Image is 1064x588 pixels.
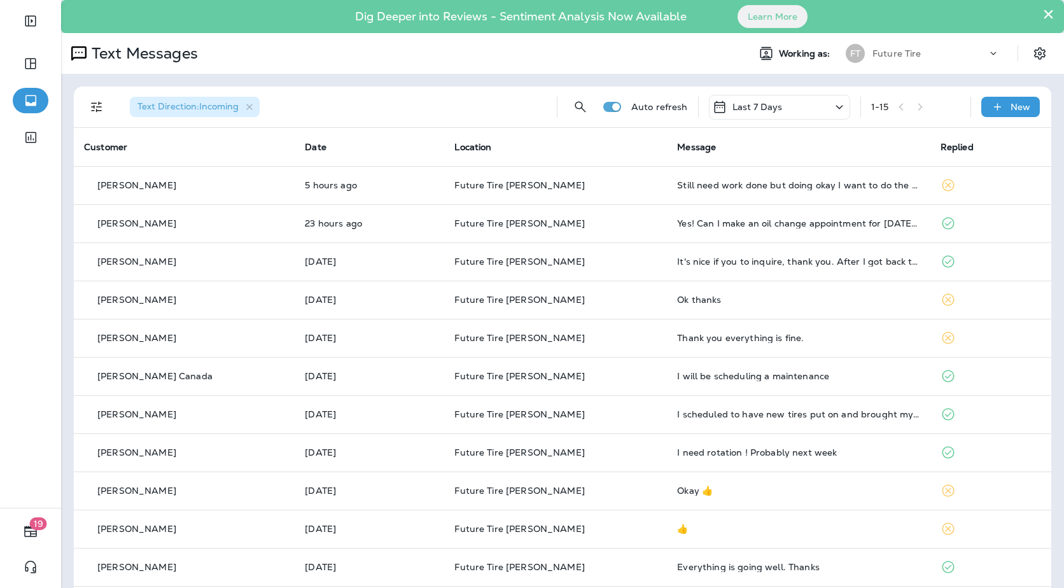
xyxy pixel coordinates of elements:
[13,519,48,544] button: 19
[454,332,585,344] span: Future Tire [PERSON_NAME]
[305,218,434,228] p: Sep 22, 2025 03:13 PM
[732,102,783,112] p: Last 7 Days
[305,141,326,153] span: Date
[738,5,808,28] button: Learn More
[97,371,213,381] p: [PERSON_NAME] Canada
[305,180,434,190] p: Sep 23, 2025 08:25 AM
[1011,102,1030,112] p: New
[97,180,176,190] p: [PERSON_NAME]
[941,141,974,153] span: Replied
[779,48,833,59] span: Working as:
[677,141,716,153] span: Message
[84,141,127,153] span: Customer
[454,218,585,229] span: Future Tire [PERSON_NAME]
[677,409,920,419] div: I scheduled to have new tires put on and brought my truck in on that scheduled morning expecting ...
[97,409,176,419] p: [PERSON_NAME]
[454,294,585,305] span: Future Tire [PERSON_NAME]
[130,97,260,117] div: Text Direction:Incoming
[454,561,585,573] span: Future Tire [PERSON_NAME]
[677,486,920,496] div: Okay 👍
[305,256,434,267] p: Sep 22, 2025 09:44 AM
[677,524,920,534] div: 👍
[677,218,920,228] div: Yes! Can I make an oil change appointment for Friday around 2:30? I also think my two front tires...
[97,256,176,267] p: [PERSON_NAME]
[677,180,920,190] div: Still need work done but doing okay I want to do the front brakes in October
[677,256,920,267] div: It's nice if you to inquire, thank you. After I got back to California, I sold the RV, so I don't...
[631,102,688,112] p: Auto refresh
[305,409,434,419] p: Sep 19, 2025 12:51 PM
[97,562,176,572] p: [PERSON_NAME]
[677,333,920,343] div: Thank you everything is fine.
[677,562,920,572] div: Everything is going well. Thanks
[846,44,865,63] div: FT
[137,101,239,112] span: Text Direction : Incoming
[30,517,47,530] span: 19
[305,333,434,343] p: Sep 21, 2025 08:42 AM
[97,333,176,343] p: [PERSON_NAME]
[454,370,585,382] span: Future Tire [PERSON_NAME]
[97,524,176,534] p: [PERSON_NAME]
[97,447,176,458] p: [PERSON_NAME]
[87,44,198,63] p: Text Messages
[305,371,434,381] p: Sep 21, 2025 08:22 AM
[568,94,593,120] button: Search Messages
[13,8,48,34] button: Expand Sidebar
[305,486,434,496] p: Sep 19, 2025 11:17 AM
[454,523,585,535] span: Future Tire [PERSON_NAME]
[454,409,585,420] span: Future Tire [PERSON_NAME]
[305,295,434,305] p: Sep 22, 2025 08:28 AM
[677,371,920,381] div: I will be scheduling a maintenance
[97,295,176,305] p: [PERSON_NAME]
[84,94,109,120] button: Filters
[871,102,889,112] div: 1 - 15
[97,218,176,228] p: [PERSON_NAME]
[305,447,434,458] p: Sep 19, 2025 11:29 AM
[454,447,585,458] span: Future Tire [PERSON_NAME]
[97,486,176,496] p: [PERSON_NAME]
[454,141,491,153] span: Location
[1042,4,1054,24] button: Close
[677,447,920,458] div: I need rotation ! Probably next week
[454,179,585,191] span: Future Tire [PERSON_NAME]
[1028,42,1051,65] button: Settings
[872,48,921,59] p: Future Tire
[305,562,434,572] p: Sep 18, 2025 09:03 AM
[677,295,920,305] div: Ok thanks
[454,256,585,267] span: Future Tire [PERSON_NAME]
[305,524,434,534] p: Sep 18, 2025 09:19 AM
[318,15,724,18] p: Dig Deeper into Reviews - Sentiment Analysis Now Available
[454,485,585,496] span: Future Tire [PERSON_NAME]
